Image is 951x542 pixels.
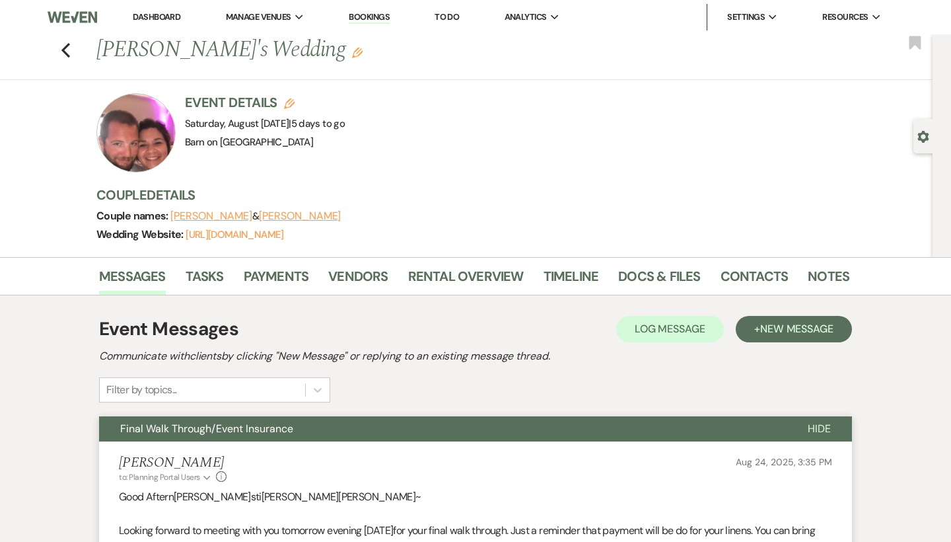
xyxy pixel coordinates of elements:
span: | [289,117,345,130]
span: Hide [808,422,831,436]
span: Log Message [635,322,705,336]
span: Wedding Website: [96,227,186,241]
span: Couple names: [96,209,170,223]
button: +New Message [736,316,852,342]
h5: [PERSON_NAME] [119,455,227,471]
span: Aug 24, 2025, 3:35 PM [736,456,832,468]
p: Good Aftern[PERSON_NAME]sti[PERSON_NAME][PERSON_NAME]~ [119,488,832,506]
button: Edit [352,46,363,58]
h3: Event Details [185,93,345,112]
span: Settings [727,11,765,24]
span: & [170,210,341,223]
h1: Event Messages [99,315,238,343]
button: to: Planning Portal Users [119,471,213,483]
span: Saturday, August [DATE] [185,117,345,130]
div: Filter by topics... [106,382,177,398]
span: Barn on [GEOGRAPHIC_DATA] [185,135,313,149]
a: Contacts [721,266,789,295]
span: New Message [760,322,833,336]
span: Analytics [505,11,547,24]
span: Final Walk Through/Event Insurance [120,422,293,436]
button: Open lead details [917,130,929,142]
span: 5 days to go [291,117,345,130]
button: Final Walk Through/Event Insurance [99,416,787,442]
a: Messages [99,266,166,295]
a: Timeline [544,266,599,295]
button: [PERSON_NAME] [259,211,341,221]
h2: Communicate with clients by clicking "New Message" or replying to an existing message thread. [99,348,852,364]
a: Dashboard [133,11,180,22]
h3: Couple Details [96,186,836,204]
a: Bookings [349,11,390,24]
img: Weven Logo [48,3,97,31]
h1: [PERSON_NAME]'s Wedding [96,34,688,66]
button: Hide [787,416,852,442]
a: Payments [244,266,309,295]
a: Rental Overview [408,266,524,295]
span: to: Planning Portal Users [119,472,200,483]
a: [URL][DOMAIN_NAME] [186,228,283,241]
button: [PERSON_NAME] [170,211,252,221]
button: Log Message [616,316,724,342]
span: Resources [822,11,868,24]
a: To Do [435,11,459,22]
a: Notes [808,266,849,295]
span: Manage Venues [226,11,291,24]
a: Tasks [186,266,224,295]
a: Docs & Files [618,266,700,295]
a: Vendors [328,266,388,295]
